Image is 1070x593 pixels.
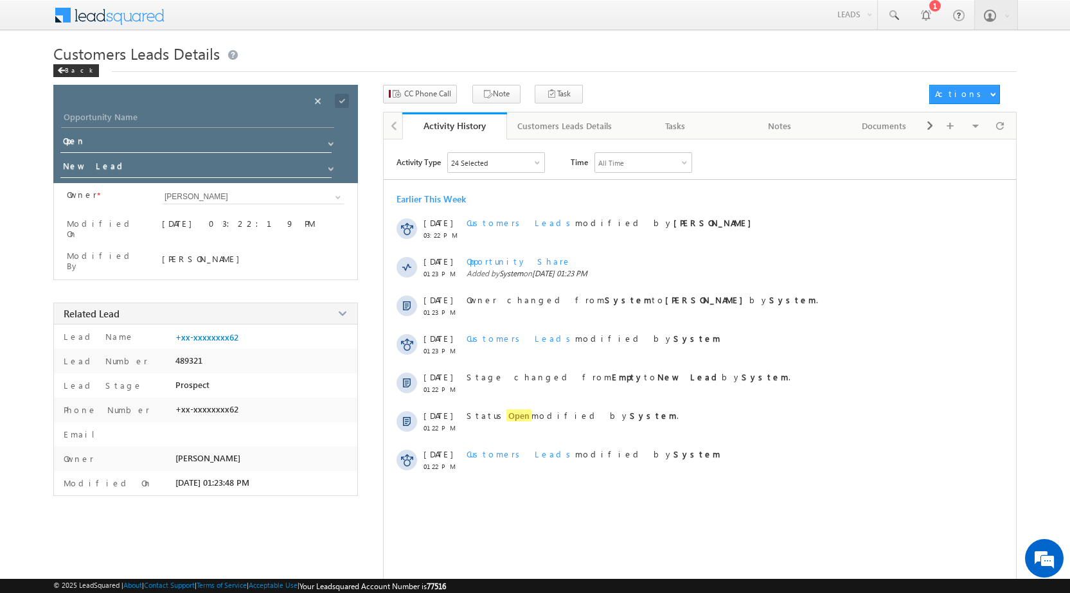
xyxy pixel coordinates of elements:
span: modified by [467,333,720,344]
div: All Time [598,159,624,167]
span: 01:22 PM [424,463,462,470]
label: Owner [60,453,94,464]
span: [DATE] 01:23 PM [532,269,587,278]
div: Minimize live chat window [211,6,242,37]
span: Prospect [175,380,210,390]
div: [DATE] 03:22:19 PM [162,218,344,236]
textarea: Type your message and hit 'Enter' [17,119,235,385]
span: modified by [467,448,720,459]
a: Tasks [623,112,728,139]
div: Notes [738,118,821,134]
span: 03:22 PM [424,231,462,239]
a: Terms of Service [197,581,247,589]
a: Show All Items [321,159,337,172]
label: Email [60,429,105,439]
a: Notes [728,112,833,139]
span: 01:23 PM [424,347,462,355]
label: Phone Number [60,404,150,415]
strong: System [769,294,816,305]
div: Documents [843,118,925,134]
span: [DATE] 01:23:48 PM [175,477,249,488]
label: Owner [67,190,97,200]
span: © 2025 LeadSquared | | | | | [53,581,446,591]
input: Type to Search [162,190,344,204]
span: Open [506,409,531,421]
label: Modified By [67,251,146,271]
span: 01:23 PM [424,270,462,278]
input: Opportunity Name Opportunity Name [61,110,334,128]
span: Time [571,152,588,172]
strong: System [742,371,789,382]
strong: System [673,448,720,459]
div: Earlier This Week [397,193,466,205]
span: [DATE] [424,333,452,344]
span: Owner changed from to by . [467,294,818,305]
a: +xx-xxxxxxxx62 [175,332,238,342]
span: [DATE] [424,410,452,421]
button: Actions [929,85,1000,104]
span: Activity Type [397,152,441,172]
span: [DATE] [424,256,452,267]
span: 01:23 PM [424,308,462,316]
span: System [499,269,523,278]
div: Tasks [634,118,717,134]
em: Start Chat [175,396,233,413]
div: [PERSON_NAME] [162,253,344,264]
strong: [PERSON_NAME] [665,294,749,305]
div: Chat with us now [67,67,216,84]
span: [PERSON_NAME] [175,453,240,463]
a: About [123,581,142,589]
span: modified by [467,217,758,228]
label: Lead Number [60,355,148,366]
a: Documents [832,112,937,139]
span: Customers Leads [467,333,575,344]
span: [DATE] [424,448,452,459]
span: [DATE] [424,294,452,305]
a: Customers Leads Details [507,112,623,139]
label: Lead Name [60,331,134,342]
a: Show All Items [328,191,344,204]
a: Activity History [402,112,507,139]
strong: System [605,294,652,305]
img: d_60004797649_company_0_60004797649 [22,67,54,84]
div: Customers Leads Details [517,118,612,134]
span: +xx-xxxxxxxx62 [175,404,238,414]
strong: Empty [612,371,644,382]
strong: [PERSON_NAME] [673,217,758,228]
div: Back [53,64,99,77]
strong: System [630,410,677,421]
strong: New Lead [657,371,722,382]
span: CC Phone Call [404,88,451,100]
a: Show All Items [321,134,337,147]
button: CC Phone Call [383,85,457,103]
span: [DATE] [424,217,452,228]
span: [DATE] [424,371,452,382]
div: 24 Selected [451,159,488,167]
span: 77516 [427,581,446,591]
span: Your Leadsquared Account Number is [299,581,446,591]
span: 489321 [175,355,202,366]
strong: System [673,333,720,344]
span: 01:22 PM [424,424,462,432]
label: Lead Stage [60,380,143,391]
div: Activity History [412,119,497,132]
span: Related Lead [64,307,120,320]
span: 01:22 PM [424,385,462,393]
div: Actions [935,88,986,100]
span: Customers Leads [467,448,575,459]
input: Status [60,133,332,153]
button: Task [535,85,583,103]
a: Acceptable Use [249,581,298,589]
span: Customers Leads Details [53,43,220,64]
label: Modified On [60,477,152,488]
div: Owner Changed,Status Changed,Stage Changed,Source Changed,Notes & 19 more.. [448,153,544,172]
button: Note [472,85,521,103]
span: Status modified by . [467,409,679,421]
label: Modified On [67,218,146,239]
a: Contact Support [144,581,195,589]
span: Customers Leads [467,217,575,228]
span: Opportunity Share [467,256,571,267]
span: Stage changed from to by . [467,371,790,382]
input: Stage [60,158,332,178]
